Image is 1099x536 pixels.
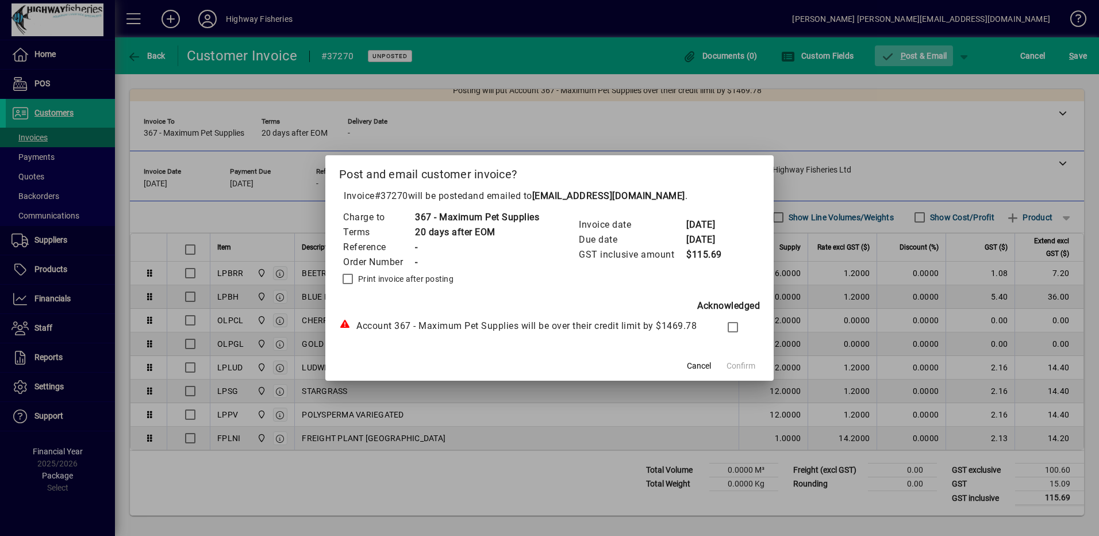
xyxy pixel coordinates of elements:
td: Terms [343,225,414,240]
td: - [414,240,539,255]
td: $115.69 [686,247,732,262]
span: and emailed to [468,190,685,201]
b: [EMAIL_ADDRESS][DOMAIN_NAME] [532,190,685,201]
span: #37270 [375,190,408,201]
td: Order Number [343,255,414,270]
td: 367 - Maximum Pet Supplies [414,210,539,225]
span: Cancel [687,360,711,372]
button: Cancel [681,355,717,376]
td: 20 days after EOM [414,225,539,240]
td: Charge to [343,210,414,225]
td: Due date [578,232,686,247]
div: Account 367 - Maximum Pet Supplies will be over their credit limit by $1469.78 [339,319,705,333]
td: [DATE] [686,232,732,247]
td: - [414,255,539,270]
label: Print invoice after posting [356,273,454,285]
p: Invoice will be posted . [339,189,760,203]
td: GST inclusive amount [578,247,686,262]
td: [DATE] [686,217,732,232]
td: Invoice date [578,217,686,232]
h2: Post and email customer invoice? [325,155,774,189]
td: Reference [343,240,414,255]
div: Acknowledged [339,299,760,313]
